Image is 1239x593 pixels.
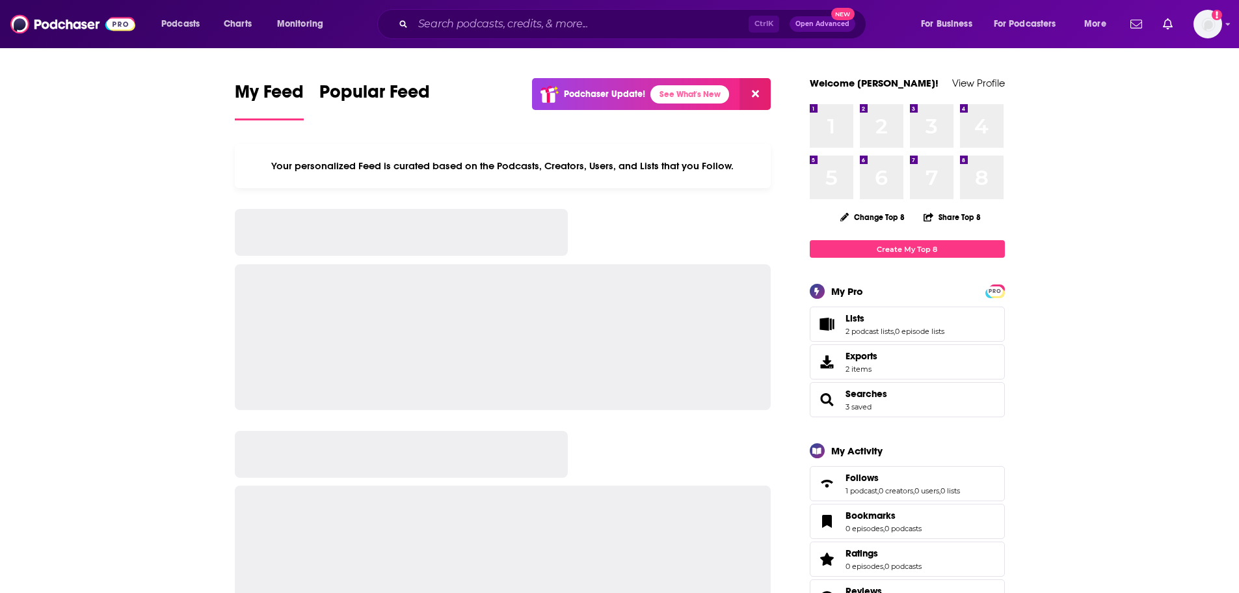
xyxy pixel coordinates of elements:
a: 0 podcasts [885,524,922,533]
a: Bookmarks [814,512,840,531]
a: Bookmarks [846,510,922,521]
a: My Feed [235,81,304,120]
a: Lists [846,312,944,324]
span: 2 items [846,365,877,374]
a: Show notifications dropdown [1125,13,1147,35]
button: open menu [985,14,1075,34]
a: Show notifications dropdown [1158,13,1178,35]
a: Ratings [846,547,922,559]
a: Lists [814,315,840,333]
button: open menu [152,14,217,34]
span: More [1084,15,1106,33]
svg: Add a profile image [1212,10,1222,20]
input: Search podcasts, credits, & more... [413,14,749,34]
span: Podcasts [161,15,200,33]
a: 0 episodes [846,562,883,571]
span: Ctrl K [749,16,779,33]
span: , [939,486,940,495]
span: Lists [846,312,864,324]
span: Exports [846,350,877,362]
a: 0 podcasts [885,562,922,571]
a: 0 episodes [846,524,883,533]
a: 2 podcast lists [846,327,894,336]
button: Show profile menu [1193,10,1222,38]
span: Follows [810,466,1005,501]
a: 0 episode lists [895,327,944,336]
img: User Profile [1193,10,1222,38]
a: Create My Top 8 [810,240,1005,258]
span: , [894,327,895,336]
span: Exports [814,353,840,371]
a: Welcome [PERSON_NAME]! [810,77,939,89]
span: , [877,486,879,495]
span: Monitoring [277,15,323,33]
a: See What's New [650,85,729,103]
span: For Business [921,15,972,33]
a: Popular Feed [319,81,430,120]
span: Ratings [810,542,1005,577]
button: Change Top 8 [833,209,913,225]
span: , [913,486,914,495]
span: Bookmarks [846,510,896,521]
a: 0 users [914,486,939,495]
span: , [883,562,885,571]
button: open menu [1075,14,1123,34]
span: Lists [810,307,1005,342]
button: Open AdvancedNew [790,16,855,32]
span: Charts [224,15,252,33]
div: Search podcasts, credits, & more... [390,9,879,39]
a: Follows [814,475,840,493]
div: Your personalized Feed is curated based on the Podcasts, Creators, Users, and Lists that you Follow. [235,144,771,188]
a: PRO [987,286,1003,296]
div: My Pro [831,285,863,297]
button: open menu [912,14,989,34]
a: Ratings [814,550,840,568]
span: Logged in as aridings [1193,10,1222,38]
span: Open Advanced [795,21,849,27]
span: , [883,524,885,533]
a: Searches [846,388,887,400]
button: open menu [268,14,340,34]
img: Podchaser - Follow, Share and Rate Podcasts [10,12,135,36]
a: View Profile [952,77,1005,89]
a: Follows [846,472,960,484]
button: Share Top 8 [923,204,981,230]
a: 1 podcast [846,486,877,495]
span: Popular Feed [319,81,430,111]
a: Exports [810,344,1005,379]
span: New [831,8,855,20]
span: Ratings [846,547,878,559]
a: 3 saved [846,402,872,411]
span: Bookmarks [810,504,1005,539]
span: Follows [846,472,879,484]
div: My Activity [831,445,883,457]
span: Searches [810,382,1005,417]
a: 0 creators [879,486,913,495]
span: PRO [987,286,1003,296]
span: For Podcasters [994,15,1056,33]
a: Charts [215,14,260,34]
span: My Feed [235,81,304,111]
a: 0 lists [940,486,960,495]
p: Podchaser Update! [564,89,645,100]
a: Searches [814,391,840,409]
